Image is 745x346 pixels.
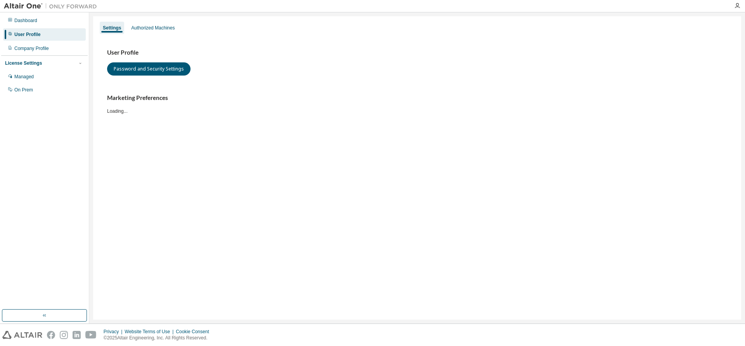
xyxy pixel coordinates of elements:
img: youtube.svg [85,331,97,339]
div: Privacy [104,329,125,335]
img: Altair One [4,2,101,10]
div: Website Terms of Use [125,329,176,335]
img: instagram.svg [60,331,68,339]
img: linkedin.svg [73,331,81,339]
div: Managed [14,74,34,80]
img: altair_logo.svg [2,331,42,339]
div: Dashboard [14,17,37,24]
div: On Prem [14,87,33,93]
div: Settings [103,25,121,31]
div: Cookie Consent [176,329,213,335]
div: Loading... [107,94,727,114]
div: Authorized Machines [131,25,175,31]
h3: Marketing Preferences [107,94,727,102]
div: User Profile [14,31,40,38]
p: © 2025 Altair Engineering, Inc. All Rights Reserved. [104,335,214,341]
h3: User Profile [107,49,727,57]
div: Company Profile [14,45,49,52]
div: License Settings [5,60,42,66]
img: facebook.svg [47,331,55,339]
button: Password and Security Settings [107,62,191,76]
